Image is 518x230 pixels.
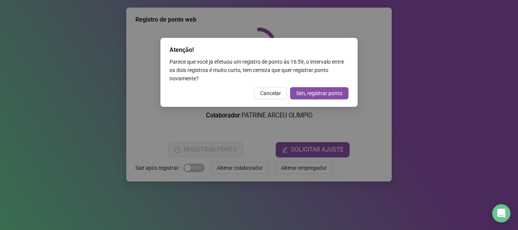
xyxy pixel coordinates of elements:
button: Sim, registrar ponto [290,87,348,99]
div: Open Intercom Messenger [492,204,510,222]
span: Sim, registrar ponto [296,89,342,97]
button: Cancelar [254,87,287,99]
span: Cancelar [260,89,281,97]
div: Atenção! [170,45,348,55]
div: Parece que você já efetuou um registro de ponto às 16:59 , o intervalo entre os dois registros é ... [170,58,348,83]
